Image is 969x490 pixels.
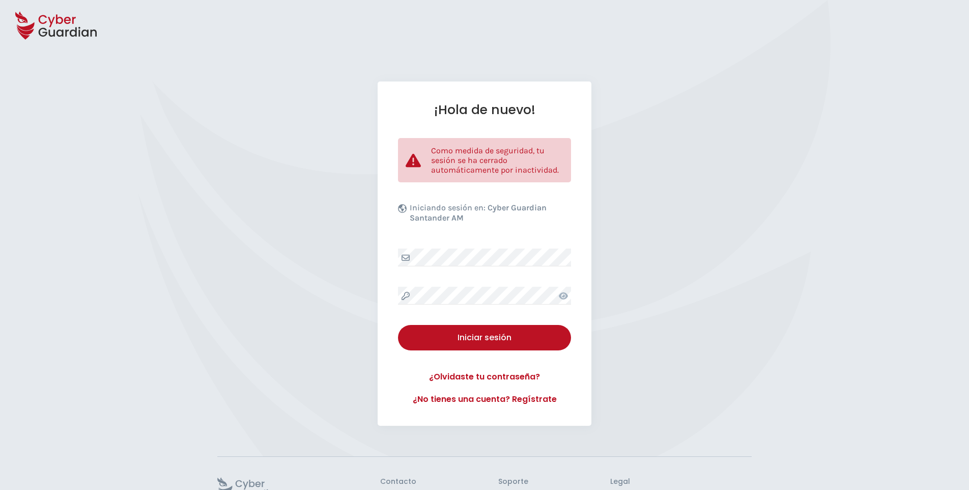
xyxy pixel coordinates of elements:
[431,146,563,175] p: Como medida de seguridad, tu sesión se ha cerrado automáticamente por inactividad.
[398,325,571,350] button: Iniciar sesión
[410,203,547,223] b: Cyber Guardian Santander AM
[498,477,528,486] h3: Soporte
[410,203,568,228] p: Iniciando sesión en:
[380,477,416,486] h3: Contacto
[398,393,571,405] a: ¿No tienes una cuenta? Regístrate
[406,332,563,344] div: Iniciar sesión
[398,371,571,383] a: ¿Olvidaste tu contraseña?
[610,477,752,486] h3: Legal
[398,102,571,118] h1: ¡Hola de nuevo!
